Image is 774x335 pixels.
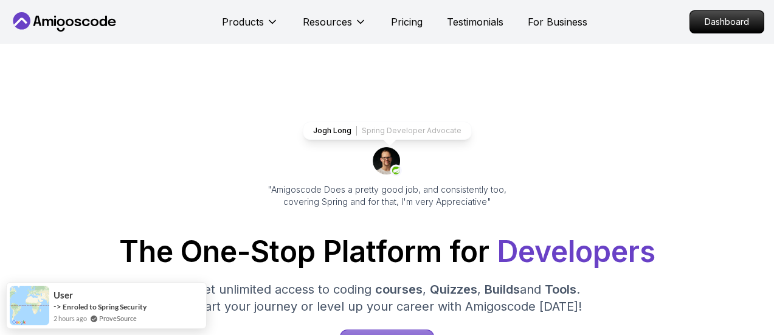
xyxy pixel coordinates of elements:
img: provesource social proof notification image [10,286,49,325]
a: Pricing [391,15,423,29]
span: Tools [545,282,576,297]
iframe: chat widget [699,259,774,317]
span: Developers [497,233,655,269]
button: Resources [303,15,367,39]
span: User [54,290,73,300]
span: courses [375,282,423,297]
h1: The One-Stop Platform for [10,237,764,266]
p: Spring Developer Advocate [362,126,461,136]
button: Products [222,15,278,39]
a: Enroled to Spring Security [63,302,147,311]
span: Quizzes [430,282,477,297]
a: For Business [528,15,587,29]
img: josh long [373,147,402,176]
span: 2 hours ago [54,313,87,323]
span: Builds [485,282,520,297]
a: Testimonials [447,15,503,29]
p: Get unlimited access to coding , , and . Start your journey or level up your career with Amigosco... [183,281,592,315]
p: Products [222,15,264,29]
p: Resources [303,15,352,29]
p: "Amigoscode Does a pretty good job, and consistently too, covering Spring and for that, I'm very ... [251,184,523,208]
p: Dashboard [690,11,764,33]
span: -> [54,302,61,311]
a: ProveSource [99,314,137,322]
p: Jogh Long [313,126,351,136]
a: Dashboard [689,10,764,33]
